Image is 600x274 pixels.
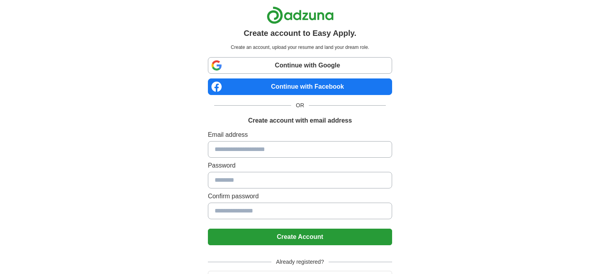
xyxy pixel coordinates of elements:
span: Already registered? [271,258,329,266]
a: Continue with Facebook [208,78,392,95]
button: Create Account [208,229,392,245]
img: Adzuna logo [267,6,334,24]
p: Create an account, upload your resume and land your dream role. [209,44,391,51]
span: OR [291,101,309,110]
a: Continue with Google [208,57,392,74]
label: Confirm password [208,192,392,201]
h1: Create account to Easy Apply. [244,27,357,39]
label: Email address [208,130,392,140]
label: Password [208,161,392,170]
h1: Create account with email address [248,116,352,125]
